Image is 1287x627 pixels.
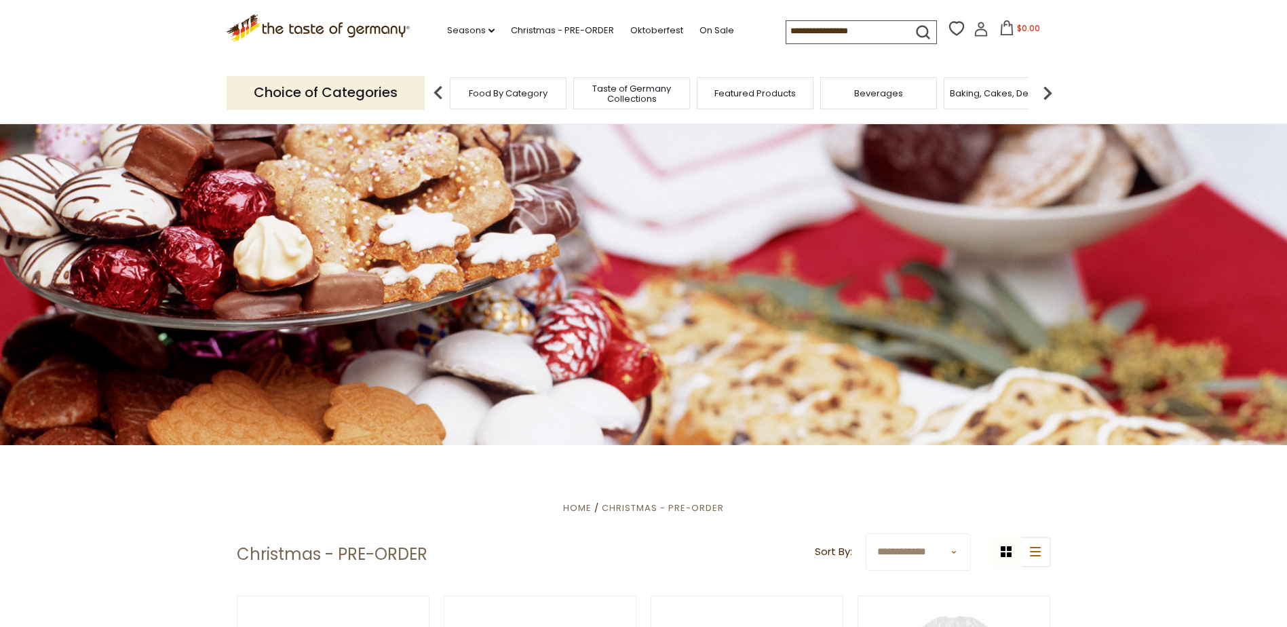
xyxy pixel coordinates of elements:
[577,83,686,104] a: Taste of Germany Collections
[563,501,592,514] a: Home
[227,76,425,109] p: Choice of Categories
[815,544,852,560] label: Sort By:
[714,88,796,98] a: Featured Products
[1017,22,1040,34] span: $0.00
[447,23,495,38] a: Seasons
[511,23,614,38] a: Christmas - PRE-ORDER
[991,20,1049,41] button: $0.00
[630,23,683,38] a: Oktoberfest
[854,88,903,98] a: Beverages
[950,88,1055,98] a: Baking, Cakes, Desserts
[699,23,734,38] a: On Sale
[602,501,724,514] a: Christmas - PRE-ORDER
[1034,79,1061,107] img: next arrow
[469,88,548,98] a: Food By Category
[237,544,427,565] h1: Christmas - PRE-ORDER
[425,79,452,107] img: previous arrow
